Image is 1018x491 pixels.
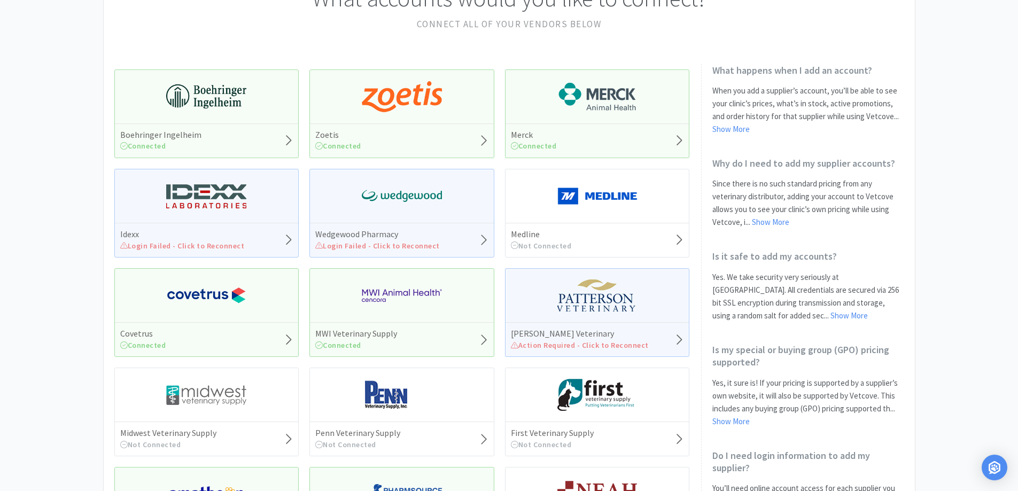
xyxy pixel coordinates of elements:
[511,241,572,251] span: Not Connected
[120,229,245,240] h5: Idexx
[362,81,442,113] img: a673e5ab4e5e497494167fe422e9a3ab.png
[712,64,904,76] h2: What happens when I add an account?
[315,328,397,339] h5: MWI Veterinary Supply
[712,250,904,262] h2: Is it safe to add my accounts?
[511,340,649,350] span: Action Required - Click to Reconnect
[315,241,440,251] span: Login Failed - Click to Reconnect
[712,449,904,474] h2: Do I need login information to add my supplier?
[315,340,361,350] span: Connected
[315,141,361,151] span: Connected
[120,427,216,439] h5: Midwest Veterinary Supply
[830,310,868,321] a: Show More
[712,416,750,426] a: Show More
[315,427,400,439] h5: Penn Veterinary Supply
[712,84,904,136] p: When you add a supplier’s account, you’ll be able to see your clinic’s prices, what’s in stock, a...
[712,344,904,369] h2: Is my special or buying group (GPO) pricing supported?
[712,157,904,169] h2: Why do I need to add my supplier accounts?
[511,440,572,449] span: Not Connected
[557,279,638,311] img: f5e969b455434c6296c6d81ef179fa71_3.png
[982,455,1007,480] div: Open Intercom Messenger
[712,177,904,229] p: Since there is no such standard pricing from any veterinary distributor, adding your account to V...
[166,81,246,113] img: 730db3968b864e76bcafd0174db25112_22.png
[557,81,638,113] img: 6d7abf38e3b8462597f4a2f88dede81e_176.png
[511,129,557,141] h5: Merck
[114,17,904,32] h2: Connect all of your vendors below
[120,440,181,449] span: Not Connected
[557,180,638,212] img: a646391c64b94eb2892348a965bf03f3_134.png
[315,440,376,449] span: Not Connected
[166,180,246,212] img: 13250b0087d44d67bb1668360c5632f9_13.png
[120,340,166,350] span: Connected
[362,180,442,212] img: e40baf8987b14801afb1611fffac9ca4_8.png
[511,229,572,240] h5: Medline
[511,141,557,151] span: Connected
[120,141,166,151] span: Connected
[752,217,789,227] a: Show More
[712,271,904,322] p: Yes. We take security very seriously at [GEOGRAPHIC_DATA]. All credentials are secured via 256 bi...
[362,279,442,311] img: f6b2451649754179b5b4e0c70c3f7cb0_2.png
[120,241,245,251] span: Login Failed - Click to Reconnect
[362,379,442,411] img: e1133ece90fa4a959c5ae41b0808c578_9.png
[120,129,201,141] h5: Boehringer Ingelheim
[511,427,594,439] h5: First Veterinary Supply
[511,328,649,339] h5: [PERSON_NAME] Veterinary
[120,328,166,339] h5: Covetrus
[712,124,750,134] a: Show More
[315,129,361,141] h5: Zoetis
[557,379,638,411] img: 67d67680309e4a0bb49a5ff0391dcc42_6.png
[166,279,246,311] img: 77fca1acd8b6420a9015268ca798ef17_1.png
[166,379,246,411] img: 4dd14cff54a648ac9e977f0c5da9bc2e_5.png
[315,229,440,240] h5: Wedgewood Pharmacy
[712,377,904,428] p: Yes, it sure is! If your pricing is supported by a supplier’s own website, it will also be suppor...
